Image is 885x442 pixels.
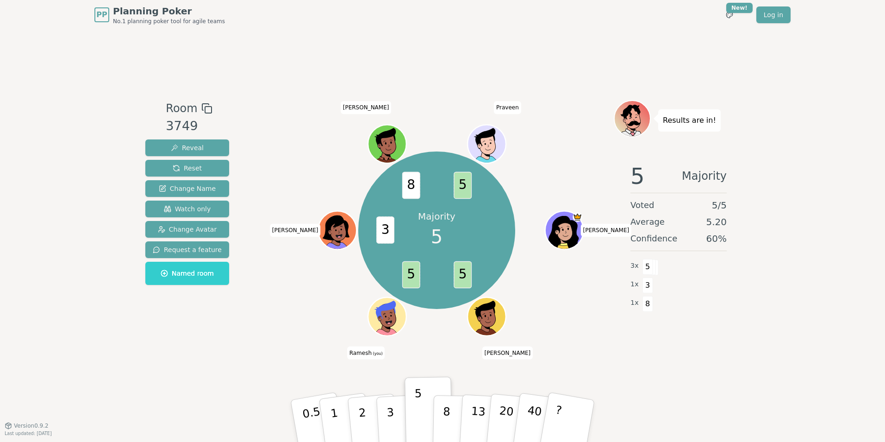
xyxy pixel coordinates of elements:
span: Click to change your name [494,101,521,114]
span: 1 x [630,298,639,308]
button: Click to change your avatar [369,298,405,335]
button: Version0.9.2 [5,422,49,429]
span: 3 [642,278,653,293]
span: Change Avatar [158,225,217,234]
span: 1 x [630,279,639,290]
p: Results are in! [663,114,716,127]
span: PP [96,9,107,20]
span: Version 0.9.2 [14,422,49,429]
span: 5 [402,261,420,288]
span: 5 [454,261,472,288]
span: Majority [682,165,727,187]
span: 5 [454,172,472,199]
span: 8 [642,296,653,312]
span: 3 x [630,261,639,271]
button: Change Avatar [145,221,229,238]
span: Room [166,100,197,117]
p: Majority [418,210,455,223]
span: Click to change your name [482,347,533,360]
span: Change Name [159,184,216,193]
div: 3749 [166,117,212,136]
span: Yasmin is the host [573,212,582,222]
span: Watch only [164,204,211,214]
span: Reveal [171,143,204,152]
span: Request a feature [153,245,222,254]
span: Click to change your name [347,347,385,360]
span: 60 % [706,232,727,245]
button: Reveal [145,139,229,156]
div: New! [726,3,753,13]
span: Reset [173,164,202,173]
span: Voted [630,199,654,212]
button: Change Name [145,180,229,197]
span: 5.20 [706,215,727,228]
span: 3 [376,217,394,244]
span: Click to change your name [270,224,321,237]
span: 5 [630,165,645,187]
button: Named room [145,262,229,285]
span: Named room [161,269,214,278]
span: Planning Poker [113,5,225,18]
span: (you) [372,352,383,356]
span: 5 [431,223,442,251]
span: Last updated: [DATE] [5,431,52,436]
span: 5 / 5 [712,199,727,212]
span: Average [630,215,665,228]
span: Click to change your name [580,224,631,237]
a: PPPlanning PokerNo.1 planning poker tool for agile teams [94,5,225,25]
button: New! [721,6,738,23]
span: Confidence [630,232,677,245]
span: Click to change your name [341,101,392,114]
button: Watch only [145,201,229,217]
span: No.1 planning poker tool for agile teams [113,18,225,25]
a: Log in [756,6,791,23]
button: Request a feature [145,241,229,258]
span: 5 [642,259,653,275]
p: 5 [415,387,423,437]
span: 8 [402,172,420,199]
button: Reset [145,160,229,177]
